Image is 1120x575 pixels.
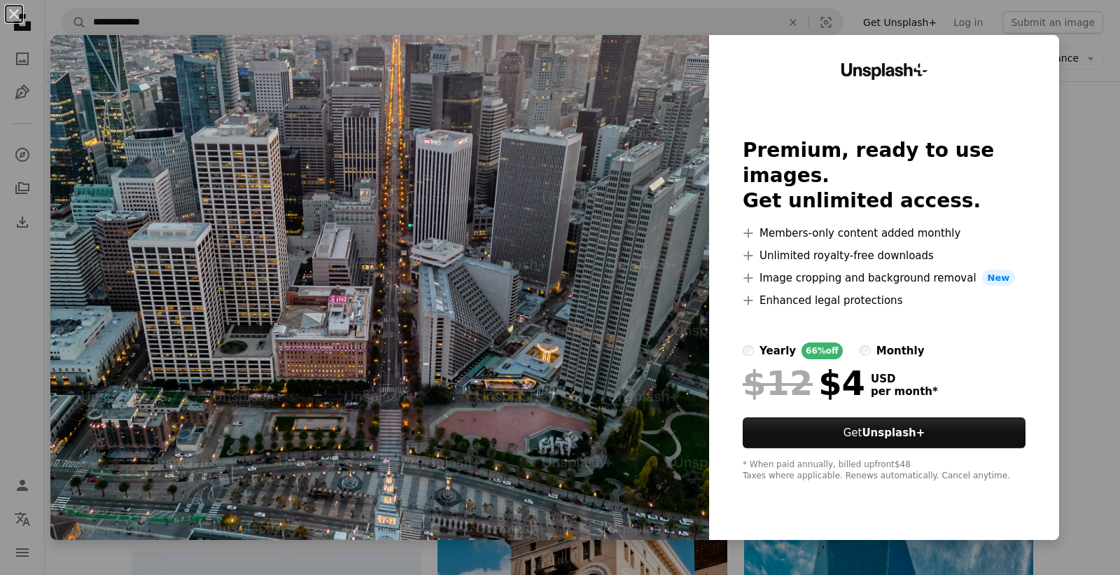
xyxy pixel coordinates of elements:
[743,225,1025,242] li: Members-only content added monthly
[743,417,1025,448] button: GetUnsplash+
[743,365,865,401] div: $4
[860,345,871,356] input: monthly
[743,247,1025,264] li: Unlimited royalty-free downloads
[743,270,1025,286] li: Image cropping and background removal
[862,427,925,439] strong: Unsplash+
[801,342,843,359] div: 66% off
[743,365,813,401] span: $12
[743,345,754,356] input: yearly66%off
[982,270,1016,286] span: New
[743,138,1025,214] h2: Premium, ready to use images. Get unlimited access.
[743,292,1025,309] li: Enhanced legal protections
[871,385,938,398] span: per month *
[759,342,796,359] div: yearly
[876,342,925,359] div: monthly
[871,373,938,385] span: USD
[743,459,1025,482] div: * When paid annually, billed upfront $48 Taxes where applicable. Renews automatically. Cancel any...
